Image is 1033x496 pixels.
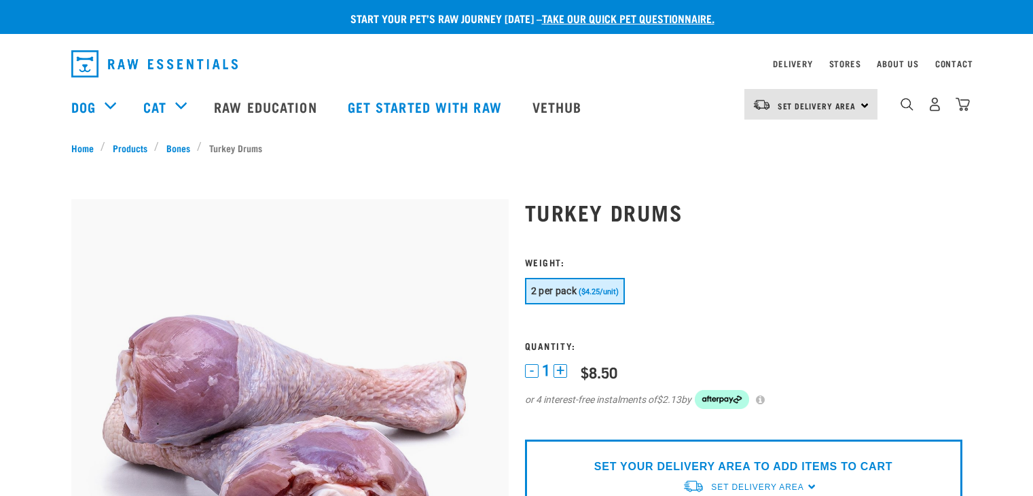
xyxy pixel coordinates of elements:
[71,141,101,155] a: Home
[711,482,803,492] span: Set Delivery Area
[928,97,942,111] img: user.png
[525,278,626,304] button: 2 per pack ($4.25/unit)
[695,390,749,409] img: Afterpay
[334,79,519,134] a: Get started with Raw
[60,45,973,83] nav: dropdown navigation
[956,97,970,111] img: home-icon@2x.png
[525,257,962,267] h3: Weight:
[581,364,617,380] div: $8.50
[143,96,166,117] a: Cat
[657,393,681,407] span: $2.13
[71,50,238,77] img: Raw Essentials Logo
[71,141,962,155] nav: breadcrumbs
[525,200,962,224] h1: Turkey Drums
[877,61,918,66] a: About Us
[542,15,714,21] a: take our quick pet questionnaire.
[594,459,892,475] p: SET YOUR DELIVERY AREA TO ADD ITEMS TO CART
[554,364,567,378] button: +
[519,79,599,134] a: Vethub
[71,96,96,117] a: Dog
[531,285,577,296] span: 2 per pack
[525,390,962,409] div: or 4 interest-free instalments of by
[525,340,962,351] h3: Quantity:
[753,99,771,111] img: van-moving.png
[525,364,539,378] button: -
[683,479,704,493] img: van-moving.png
[773,61,812,66] a: Delivery
[778,103,856,108] span: Set Delivery Area
[901,98,913,111] img: home-icon-1@2x.png
[105,141,154,155] a: Products
[159,141,197,155] a: Bones
[579,287,619,296] span: ($4.25/unit)
[542,364,550,378] span: 1
[829,61,861,66] a: Stores
[200,79,333,134] a: Raw Education
[935,61,973,66] a: Contact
